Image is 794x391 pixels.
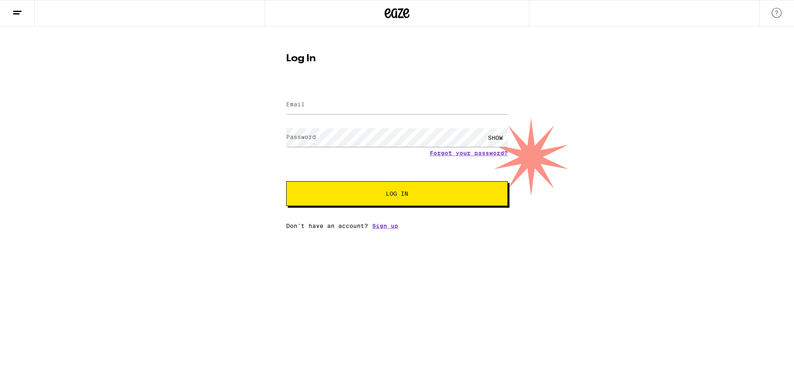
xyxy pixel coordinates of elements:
a: Sign up [372,223,398,229]
a: Forgot your password? [430,150,508,156]
div: SHOW [483,128,508,147]
label: Password [286,134,316,140]
div: Don't have an account? [286,223,508,229]
input: Email [286,96,508,114]
h1: Log In [286,54,508,64]
button: Log In [286,181,508,206]
label: Email [286,101,305,108]
span: Log In [386,191,408,197]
